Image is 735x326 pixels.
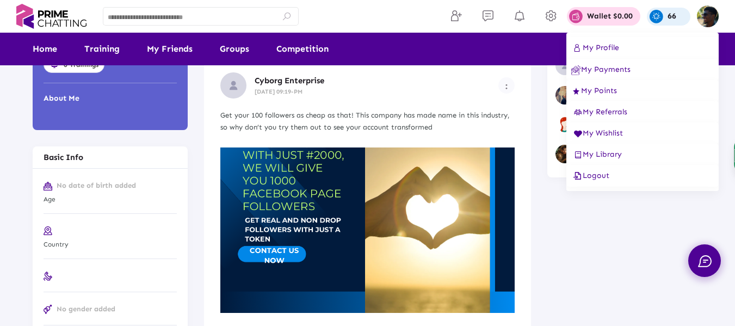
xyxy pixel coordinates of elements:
button: My Referrals [566,101,719,122]
button: Logout [566,165,719,187]
button: My Points [566,80,719,101]
span: My Payments [571,65,631,74]
span: Logout [571,171,609,180]
button: My Profile [566,37,719,59]
span: My Library [571,150,622,159]
span: My Points [571,86,617,95]
button: My Payments [566,59,719,80]
span: My Referrals [571,107,627,116]
button: My Library [566,144,719,165]
span: My Profile [571,43,619,52]
img: ic_points.svg [571,87,581,96]
img: ic_earnings.svg [571,65,581,75]
span: My Wishlist [571,128,623,138]
button: My Wishlist [566,122,719,144]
